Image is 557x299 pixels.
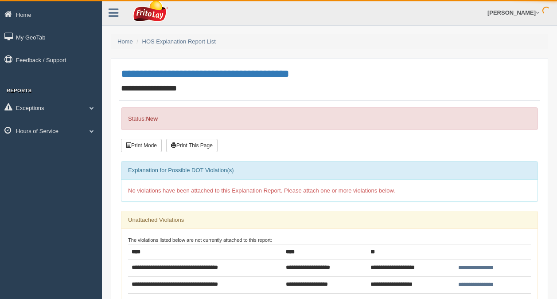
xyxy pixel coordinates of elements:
[128,237,272,243] small: The violations listed below are not currently attached to this report:
[121,107,538,130] div: Status:
[146,115,158,122] strong: New
[142,38,216,45] a: HOS Explanation Report List
[121,211,538,229] div: Unattached Violations
[121,139,162,152] button: Print Mode
[117,38,133,45] a: Home
[166,139,218,152] button: Print This Page
[128,187,395,194] span: No violations have been attached to this Explanation Report. Please attach one or more violations...
[121,161,538,179] div: Explanation for Possible DOT Violation(s)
